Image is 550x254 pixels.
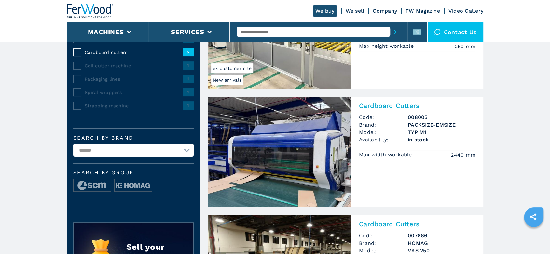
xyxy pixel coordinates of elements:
em: 250 mm [455,43,476,50]
span: 5 [183,48,194,56]
span: in stock [408,136,475,143]
span: Search by group [73,170,194,175]
span: Brand: [359,239,408,247]
span: Packaging lines [85,76,183,82]
span: Coil cutter machine [85,62,183,69]
span: Brand: [359,121,408,128]
span: Strapping machine [85,102,183,109]
div: Contact us [428,22,484,42]
span: Code: [359,232,408,239]
span: Model: [359,128,408,136]
span: New arrivals [211,75,243,85]
img: Ferwood [67,4,114,18]
span: 1 [183,61,194,69]
label: Search by brand [73,135,194,140]
h3: HOMAG [408,239,475,247]
button: submit-button [390,24,400,39]
button: Services [171,28,204,36]
p: Max width workable [359,151,414,158]
span: ex customer site [211,63,253,73]
p: Max height workable [359,43,415,50]
a: We sell [346,8,364,14]
span: 1 [183,101,194,109]
h2: Cardboard Cutters [359,220,475,228]
h3: 007666 [408,232,475,239]
img: image [74,179,111,192]
iframe: Chat [522,225,545,249]
h3: PACKSIZE-EMSIZE [408,121,475,128]
span: Availability: [359,136,408,143]
img: Contact us [434,29,441,35]
span: 1 [183,88,194,96]
img: Cardboard Cutters PACKSIZE-EMSIZE TYP M1 [208,97,351,207]
a: sharethis [525,208,541,225]
a: We buy [313,5,337,17]
button: Machines [88,28,124,36]
a: FW Magazine [406,8,440,14]
a: Company [373,8,397,14]
h3: 008005 [408,114,475,121]
img: image [115,179,152,192]
em: 2440 mm [451,151,475,159]
span: Cardboard cutters [85,49,183,56]
span: 1 [183,75,194,83]
h2: Cardboard Cutters [359,102,475,110]
span: Spiral wrappers [85,89,183,96]
span: Code: [359,114,408,121]
a: Cardboard Cutters PACKSIZE-EMSIZE TYP M1Cardboard CuttersCode:008005Brand:PACKSIZE-EMSIZEModel:TY... [208,97,483,207]
a: Video Gallery [448,8,483,14]
h3: TYP M1 [408,128,475,136]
